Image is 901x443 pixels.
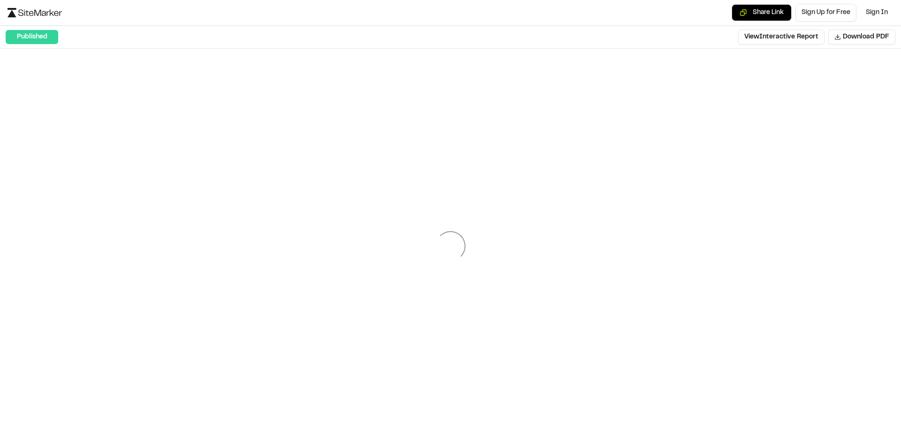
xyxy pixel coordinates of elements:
[738,30,825,45] button: ViewInteractive Report
[8,8,62,17] img: logo-black-rebrand.svg
[795,4,856,22] a: Sign Up for Free
[828,30,895,45] button: Download PDF
[6,30,58,44] div: Published
[860,4,893,21] a: Sign In
[843,32,889,42] span: Download PDF
[732,4,792,21] button: Copy share link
